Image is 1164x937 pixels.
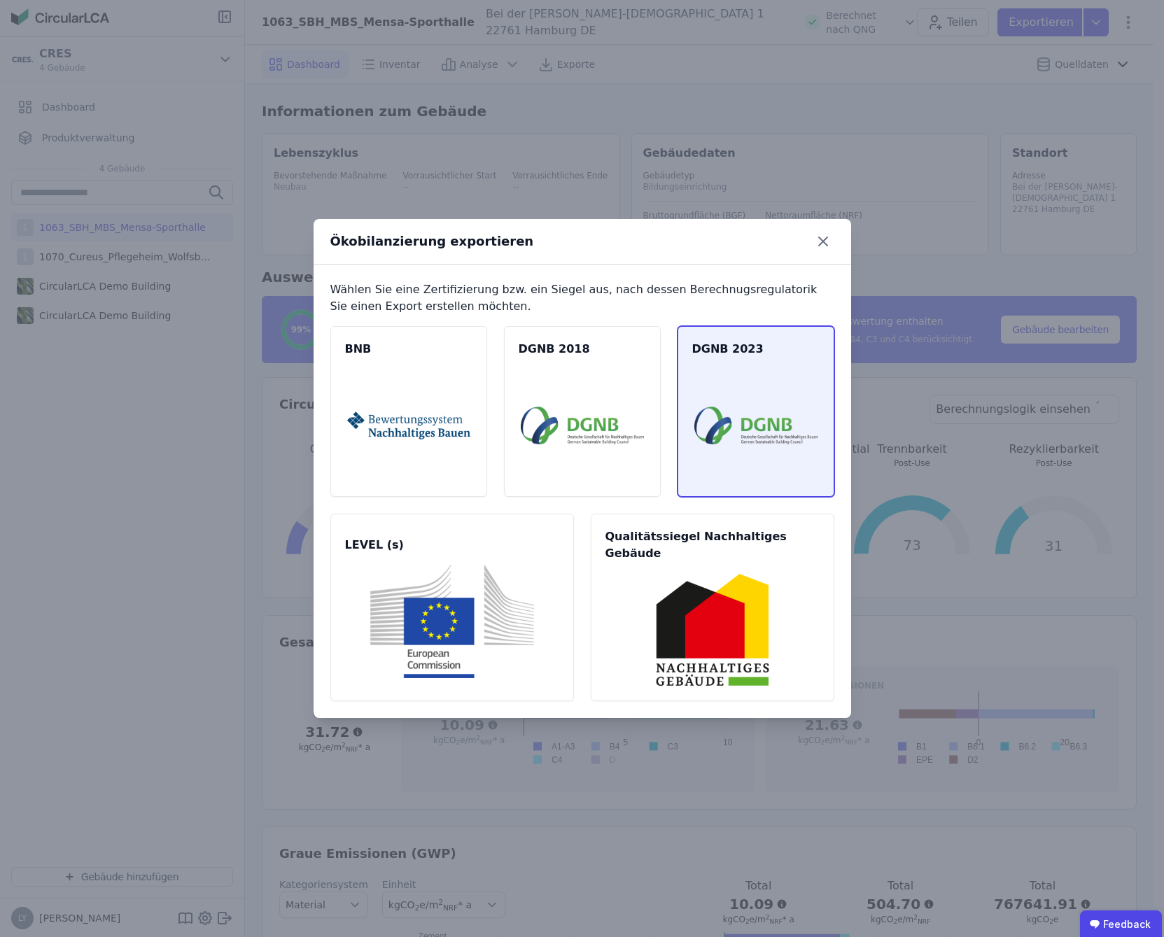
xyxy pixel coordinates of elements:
img: bnb [347,369,470,482]
img: dgnb18 [521,369,644,482]
span: DGNB 2018 [519,341,646,358]
span: BNB [345,341,472,358]
img: levels [347,565,557,678]
div: Wählen Sie eine Zertifizierung bzw. ein Siegel aus, nach dessen Berechnugsregulatorik Sie einen E... [330,281,834,315]
span: DGNB 2023 [692,341,820,358]
div: Ökobilanzierung exportieren [330,232,534,251]
img: dgnb23 [694,369,818,482]
span: LEVEL (s) [345,537,559,554]
span: Qualitätssiegel Nachhaltiges Gebäude [605,528,820,562]
img: qng [608,573,818,686]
